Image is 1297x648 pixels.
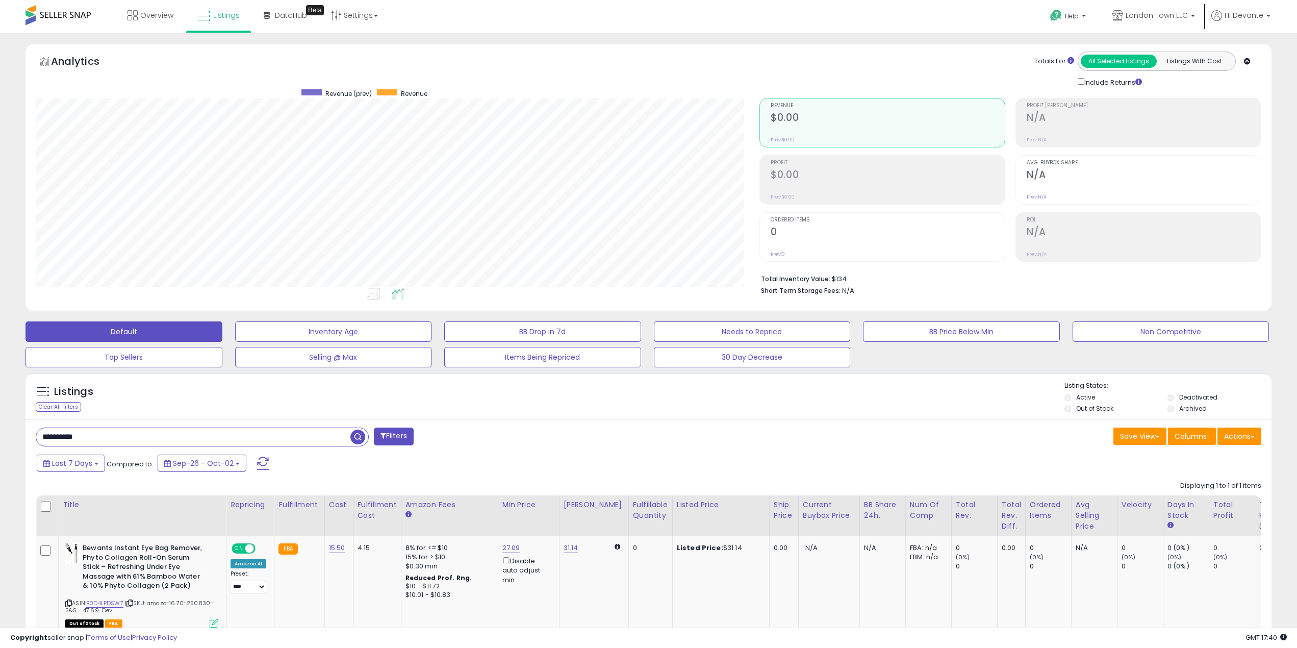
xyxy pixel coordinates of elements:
[1167,543,1209,553] div: 0 (0%)
[401,89,427,98] span: Revenue
[956,500,993,521] div: Total Rev.
[1027,169,1261,183] h2: N/A
[1076,543,1109,553] div: N/A
[1081,55,1157,68] button: All Selected Listings
[864,500,901,521] div: BB Share 24h.
[1122,553,1136,561] small: (0%)
[1167,553,1182,561] small: (0%)
[1002,500,1021,532] div: Total Rev. Diff.
[65,619,104,628] span: All listings that are currently out of stock and unavailable for purchase on Amazon
[132,633,177,642] a: Privacy Policy
[910,543,944,553] div: FBA: n/a
[1064,381,1271,391] p: Listing States:
[1259,500,1279,532] div: Total Profit Diff.
[1213,500,1251,521] div: Total Profit
[173,458,234,468] span: Sep-26 - Oct-02
[1076,393,1095,402] label: Active
[1027,217,1261,223] span: ROI
[358,500,397,521] div: Fulfillment Cost
[771,169,1005,183] h2: $0.00
[1050,9,1062,22] i: Get Help
[1156,55,1232,68] button: Listings With Cost
[1213,562,1255,571] div: 0
[502,500,555,510] div: Min Price
[158,455,246,472] button: Sep-26 - Oct-02
[52,458,92,468] span: Last 7 Days
[1030,543,1071,553] div: 0
[1070,76,1154,88] div: Include Returns
[564,500,624,510] div: [PERSON_NAME]
[1030,562,1071,571] div: 0
[231,500,270,510] div: Repricing
[1073,321,1269,342] button: Non Competitive
[1027,103,1261,109] span: Profit [PERSON_NAME]
[65,543,80,564] img: 31z4YnMFgzL._SL40_.jpg
[105,619,122,628] span: FBA
[1042,2,1096,33] a: Help
[306,5,324,15] div: Tooltip anchor
[1076,500,1113,532] div: Avg Selling Price
[1113,428,1166,445] button: Save View
[254,544,270,553] span: OFF
[677,543,723,553] b: Listed Price:
[1027,137,1047,143] small: Prev: N/A
[677,500,765,510] div: Listed Price
[1030,500,1067,521] div: Ordered Items
[405,591,490,600] div: $10.01 - $10.83
[805,543,818,553] span: N/A
[1027,112,1261,126] h2: N/A
[358,543,393,553] div: 4.15
[1027,160,1261,166] span: Avg. Buybox Share
[86,599,123,608] a: B0D4LPDSW7
[235,347,432,367] button: Selling @ Max
[1126,10,1188,20] span: London Town LLC
[405,582,490,591] div: $10 - $11.72
[1179,404,1207,413] label: Archived
[1175,431,1207,441] span: Columns
[54,385,93,399] h5: Listings
[235,321,432,342] button: Inventory Age
[1245,633,1287,642] span: 2025-10-10 17:40 GMT
[1030,553,1044,561] small: (0%)
[1179,393,1217,402] label: Deactivated
[910,500,947,521] div: Num of Comp.
[275,10,307,20] span: DataHub
[956,553,970,561] small: (0%)
[140,10,173,20] span: Overview
[771,226,1005,240] h2: 0
[1002,543,1018,553] div: 0.00
[444,321,641,342] button: BB Drop in 7d
[1167,562,1209,571] div: 0 (0%)
[405,500,494,510] div: Amazon Fees
[1122,543,1163,553] div: 0
[231,570,266,593] div: Preset:
[10,633,47,642] strong: Copyright
[633,543,665,553] div: 0
[771,251,785,257] small: Prev: 0
[864,543,898,553] div: N/A
[1076,404,1113,413] label: Out of Stock
[761,286,841,295] b: Short Term Storage Fees:
[213,10,240,20] span: Listings
[1225,10,1263,20] span: Hi Devante
[771,103,1005,109] span: Revenue
[1168,428,1216,445] button: Columns
[405,510,412,519] small: Amazon Fees.
[502,543,520,553] a: 27.09
[771,112,1005,126] h2: $0.00
[761,272,1254,284] li: $134
[10,633,177,643] div: seller snap | |
[329,543,345,553] a: 15.50
[1027,226,1261,240] h2: N/A
[771,217,1005,223] span: Ordered Items
[37,455,105,472] button: Last 7 Days
[51,54,119,71] h5: Analytics
[65,599,213,614] span: | SKU: amazo-16.70-250830-S&S--47.69-Dev
[956,562,997,571] div: 0
[329,500,349,510] div: Cost
[87,633,131,642] a: Terms of Use
[502,555,551,585] div: Disable auto adjust min
[107,459,154,469] span: Compared to:
[1122,500,1159,510] div: Velocity
[278,500,320,510] div: Fulfillment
